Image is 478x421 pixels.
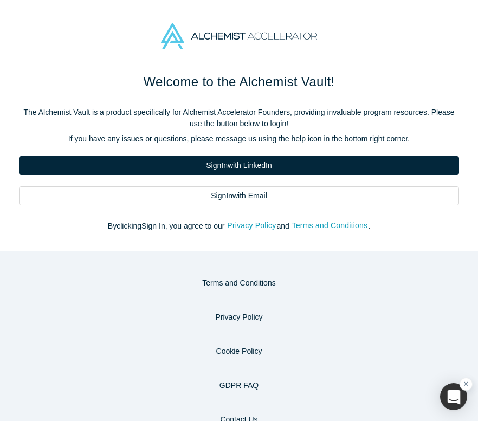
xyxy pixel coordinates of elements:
a: SignInwith Email [19,186,459,205]
p: If you have any issues or questions, please message us using the help icon in the bottom right co... [19,133,459,145]
button: Cookie Policy [205,342,274,361]
button: Terms and Conditions [191,274,287,293]
button: Privacy Policy [204,308,274,327]
a: GDPR FAQ [208,376,270,395]
img: Alchemist Accelerator Logo [161,23,317,49]
p: The Alchemist Vault is a product specifically for Alchemist Accelerator Founders, providing inval... [19,107,459,129]
p: By clicking Sign In , you agree to our and . [19,221,459,232]
button: Terms and Conditions [292,219,369,232]
a: SignInwith LinkedIn [19,156,459,175]
h1: Welcome to the Alchemist Vault! [19,72,459,92]
button: Privacy Policy [227,219,276,232]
